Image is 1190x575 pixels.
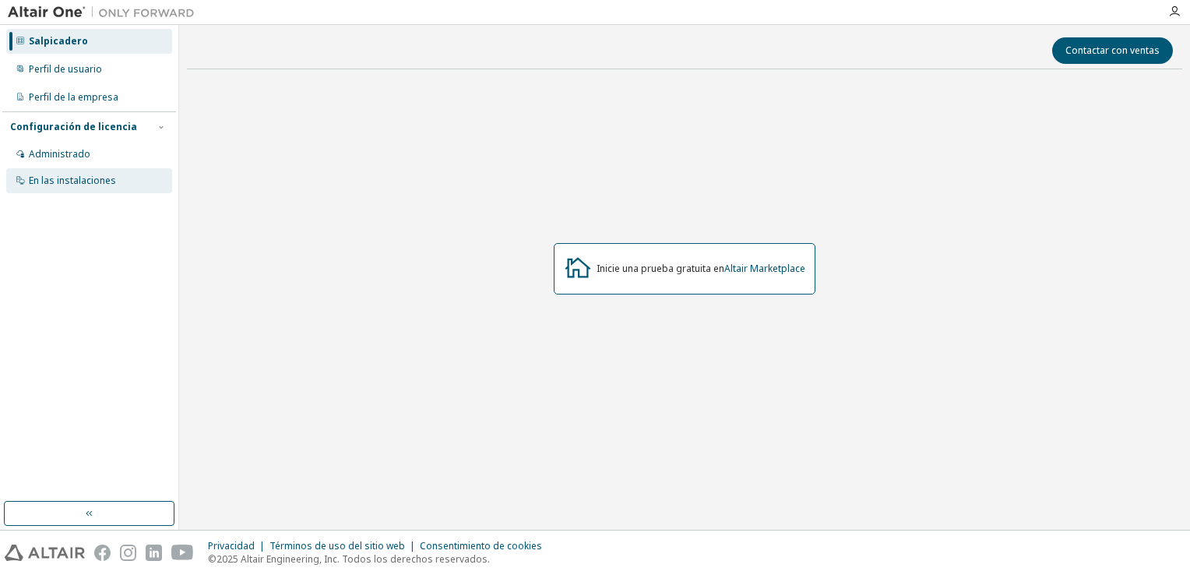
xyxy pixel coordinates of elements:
img: linkedin.svg [146,545,162,561]
font: 2025 Altair Engineering, Inc. Todos los derechos reservados. [217,552,490,566]
img: facebook.svg [94,545,111,561]
div: Salpicadero [29,35,88,48]
img: Altair Uno [8,5,202,20]
div: Consentimiento de cookies [420,540,551,552]
div: Perfil de usuario [29,63,102,76]
div: Perfil de la empresa [29,91,118,104]
img: altair_logo.svg [5,545,85,561]
button: Contactar con ventas [1052,37,1173,64]
div: Inicie una prueba gratuita en [597,263,805,275]
div: Administrado [29,148,90,161]
div: Términos de uso del sitio web [269,540,420,552]
img: instagram.svg [120,545,136,561]
p: © [208,552,551,566]
div: En las instalaciones [29,175,116,187]
img: youtube.svg [171,545,194,561]
a: Altair Marketplace [724,262,805,275]
div: Privacidad [208,540,269,552]
div: Configuración de licencia [10,121,137,133]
